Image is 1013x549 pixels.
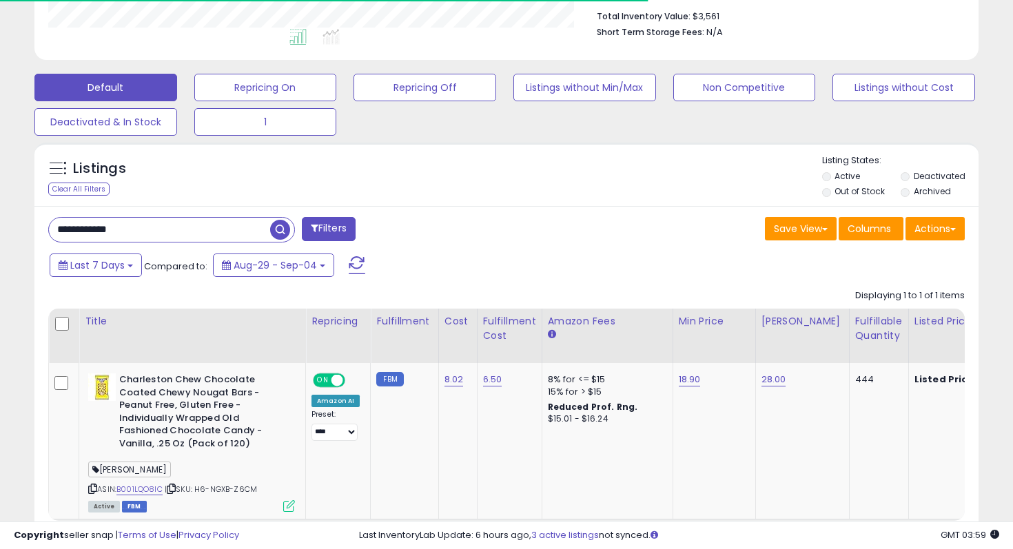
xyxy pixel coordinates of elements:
h5: Listings [73,159,126,178]
button: Non Competitive [673,74,816,101]
button: Aug-29 - Sep-04 [213,253,334,277]
div: Displaying 1 to 1 of 1 items [855,289,965,302]
div: [PERSON_NAME] [761,314,843,329]
img: 51-RKqScQPL._SL40_.jpg [88,373,116,401]
b: Reduced Prof. Rng. [548,401,638,413]
div: Min Price [679,314,750,329]
a: 3 active listings [531,528,599,541]
label: Archived [914,185,951,197]
span: All listings currently available for purchase on Amazon [88,501,120,512]
button: Actions [905,217,965,240]
div: $15.01 - $16.24 [548,413,662,425]
label: Deactivated [914,170,965,182]
span: | SKU: H6-NGXB-Z6CM [165,484,257,495]
button: Listings without Cost [832,74,975,101]
div: Fulfillable Quantity [855,314,903,343]
a: Privacy Policy [178,528,239,541]
div: 444 [855,373,898,386]
div: Fulfillment Cost [483,314,536,343]
div: Preset: [311,410,360,441]
span: 2025-09-12 03:59 GMT [941,528,999,541]
span: FBM [122,501,147,512]
label: Active [835,170,860,182]
label: Out of Stock [835,185,885,197]
span: N/A [706,25,723,39]
b: Listed Price: [914,373,977,386]
a: 6.50 [483,373,502,386]
div: 8% for <= $15 [548,373,662,386]
button: Default [34,74,177,101]
div: 15% for > $15 [548,386,662,398]
button: Filters [302,217,356,241]
li: $3,561 [597,7,954,23]
span: Last 7 Days [70,258,125,272]
b: Total Inventory Value: [597,10,690,22]
div: Title [85,314,300,329]
span: OFF [343,375,365,386]
a: 18.90 [679,373,701,386]
a: 28.00 [761,373,786,386]
button: Repricing On [194,74,337,101]
button: Listings without Min/Max [513,74,656,101]
div: Amazon Fees [548,314,667,329]
button: Save View [765,217,837,240]
span: [PERSON_NAME] [88,462,171,477]
button: Last 7 Days [50,253,142,277]
div: Clear All Filters [48,183,110,196]
small: Amazon Fees. [548,329,556,341]
span: Columns [848,222,891,236]
a: Terms of Use [118,528,176,541]
span: ON [314,375,331,386]
button: Repricing Off [354,74,496,101]
b: Charleston Chew Chocolate Coated Chewy Nougat Bars - Peanut Free, Gluten Free - Individually Wrap... [119,373,287,453]
p: Listing States: [822,154,979,167]
span: Compared to: [144,260,207,273]
a: B001LQO8IC [116,484,163,495]
button: Deactivated & In Stock [34,108,177,136]
div: Amazon AI [311,395,360,407]
span: Aug-29 - Sep-04 [234,258,317,272]
button: 1 [194,108,337,136]
small: FBM [376,372,403,386]
b: Short Term Storage Fees: [597,26,704,38]
div: seller snap | | [14,529,239,542]
div: Last InventoryLab Update: 6 hours ago, not synced. [359,529,1000,542]
div: Repricing [311,314,365,329]
div: Cost [444,314,471,329]
a: 8.02 [444,373,464,386]
strong: Copyright [14,528,64,541]
button: Columns [839,217,903,240]
div: Fulfillment [376,314,432,329]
